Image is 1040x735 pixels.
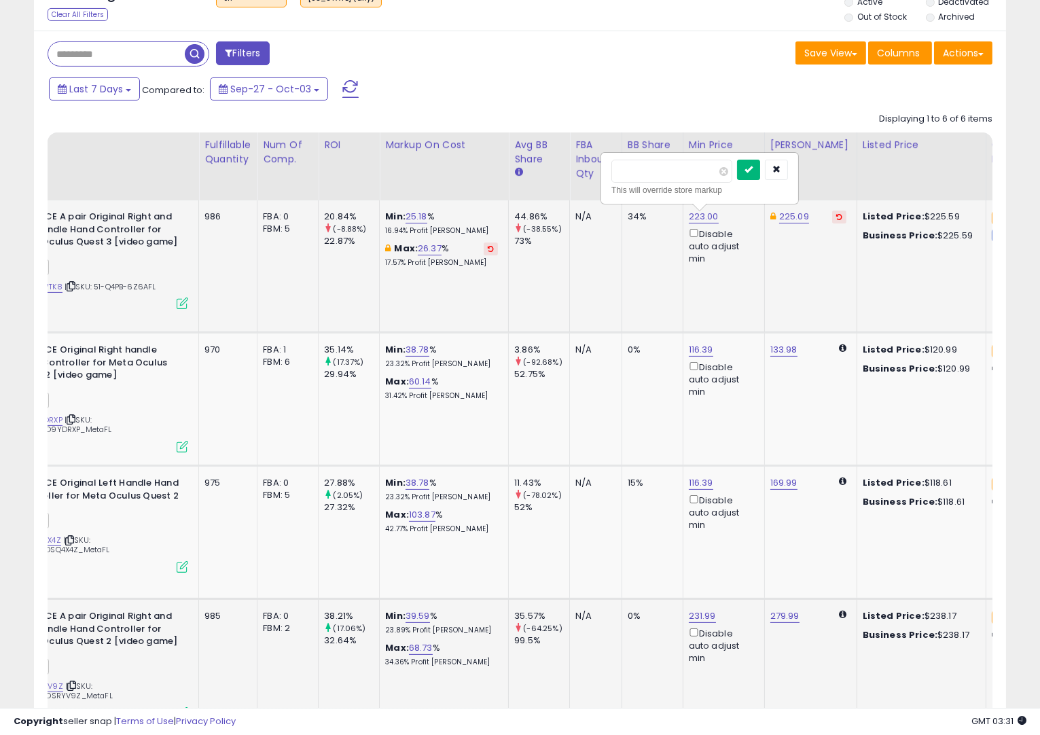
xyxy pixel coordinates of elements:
div: Avg BB Share [514,138,564,166]
div: FBM: 5 [263,489,308,501]
div: 11.43% [514,477,569,489]
b: Listed Price: [863,210,925,223]
div: Disable auto adjust min [689,626,754,664]
div: Markup on Cost [385,138,503,152]
small: FBA [992,211,1017,226]
div: 22.87% [324,235,379,247]
div: $118.61 [863,477,975,489]
div: 0% [628,344,673,356]
div: This will override store markup [611,183,788,197]
small: (-92.68%) [523,357,562,367]
a: 68.73 [409,641,433,655]
b: Listed Price: [863,609,925,622]
button: Columns [868,41,932,65]
div: [PERSON_NAME] [770,138,851,152]
div: 975 [204,477,247,489]
div: 3.86% [514,344,569,356]
b: GFTVRCE Original Right handle Hand Controller for Meta Oculus Quest 2 [video game] [15,344,180,385]
a: 60.14 [409,375,431,389]
p: 31.42% Profit [PERSON_NAME] [385,391,498,401]
small: FBA [992,344,1017,359]
a: 38.78 [406,343,429,357]
a: 223.00 [689,210,719,223]
div: % [385,642,498,667]
a: 169.99 [770,476,797,490]
th: The percentage added to the cost of goods (COGS) that forms the calculator for Min & Max prices. [380,132,509,200]
div: 34% [628,211,673,223]
span: | SKU: 51-Q4PB-6Z6AFL [65,281,156,292]
small: Avg BB Share. [514,166,522,179]
div: % [385,211,498,236]
div: $238.17 [863,629,975,641]
p: 23.32% Profit [PERSON_NAME] [385,359,498,369]
b: GFTVRCE Original Left Handle Hand Controller for Meta Oculus Quest 2 [15,477,180,505]
span: Columns [877,46,920,60]
div: 27.88% [324,477,379,489]
button: Last 7 Days [49,77,140,101]
span: Last 7 Days [69,82,123,96]
a: 133.98 [770,343,797,357]
b: Max: [385,375,409,388]
div: Disable auto adjust min [689,226,754,265]
div: FBA: 1 [263,344,308,356]
b: Listed Price: [863,343,925,356]
div: $118.61 [863,496,975,508]
small: FBA [992,477,1017,492]
a: Terms of Use [116,715,174,728]
div: 985 [204,610,247,622]
div: 52.75% [514,368,569,380]
b: GFTVRCE A pair Original Right and Left handle Hand Controller for Meta Oculus Quest 3 [video game] [15,211,180,252]
div: N/A [575,610,611,622]
div: Min Price [689,138,759,152]
b: Max: [385,508,409,521]
button: Actions [934,41,992,65]
div: $225.59 [863,230,975,242]
a: Privacy Policy [176,715,236,728]
div: seller snap | | [14,715,236,728]
strong: Copyright [14,715,63,728]
div: % [385,243,498,268]
small: (17.37%) [333,357,363,367]
div: BB Share 24h. [628,138,677,166]
div: 986 [204,211,247,223]
div: 0% [628,610,673,622]
label: Archived [938,11,975,22]
a: 231.99 [689,609,716,623]
a: 25.18 [406,210,427,223]
div: N/A [575,344,611,356]
div: $120.99 [863,344,975,356]
div: Disable auto adjust min [689,359,754,398]
div: 38.21% [324,610,379,622]
div: 35.57% [514,610,569,622]
a: 116.39 [689,343,713,357]
div: FBA: 0 [263,477,308,489]
div: 52% [514,501,569,514]
b: Min: [385,476,406,489]
small: FBA [992,610,1017,625]
div: % [385,610,498,635]
p: 23.32% Profit [PERSON_NAME] [385,492,498,502]
div: 27.32% [324,501,379,514]
b: Min: [385,609,406,622]
small: (-8.88%) [333,223,366,234]
div: Disable auto adjust min [689,492,754,531]
div: Fulfillable Quantity [204,138,251,166]
small: (-38.55%) [523,223,561,234]
div: $120.99 [863,363,975,375]
b: Listed Price: [863,476,925,489]
p: 34.36% Profit [PERSON_NAME] [385,658,498,667]
small: FBM [992,228,1018,243]
a: 225.09 [779,210,809,223]
b: Min: [385,343,406,356]
p: 16.94% Profit [PERSON_NAME] [385,226,498,236]
p: 17.57% Profit [PERSON_NAME] [385,258,498,268]
b: Max: [394,242,418,255]
b: Business Price: [863,495,937,508]
div: FBM: 6 [263,356,308,368]
b: Business Price: [863,229,937,242]
small: (2.05%) [333,490,363,501]
b: Business Price: [863,362,937,375]
div: $225.59 [863,211,975,223]
small: (-64.25%) [523,623,562,634]
div: Num of Comp. [263,138,312,166]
